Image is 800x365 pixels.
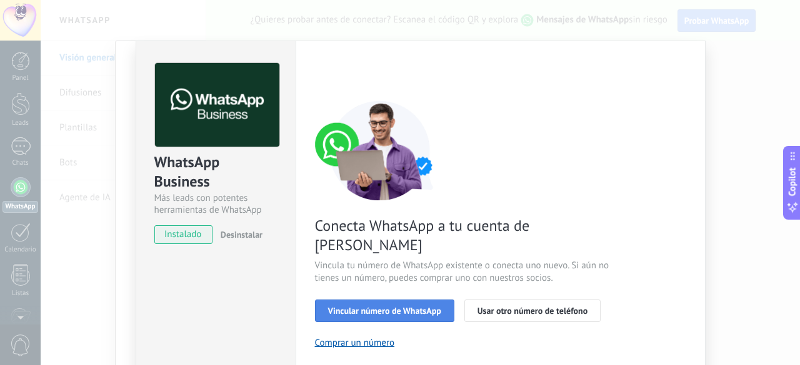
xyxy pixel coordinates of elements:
[477,306,587,315] span: Usar otro número de teléfono
[154,152,277,192] div: WhatsApp Business
[154,192,277,216] div: Más leads con potentes herramientas de WhatsApp
[315,337,395,349] button: Comprar un número
[328,306,441,315] span: Vincular número de WhatsApp
[216,225,262,244] button: Desinstalar
[315,299,454,322] button: Vincular número de WhatsApp
[155,225,212,244] span: instalado
[315,100,446,200] img: connect number
[315,260,612,285] span: Vincula tu número de WhatsApp existente o conecta uno nuevo. Si aún no tienes un número, puedes c...
[155,63,279,147] img: logo_main.png
[221,229,262,240] span: Desinstalar
[786,167,799,196] span: Copilot
[315,216,612,255] span: Conecta WhatsApp a tu cuenta de [PERSON_NAME]
[464,299,601,322] button: Usar otro número de teléfono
